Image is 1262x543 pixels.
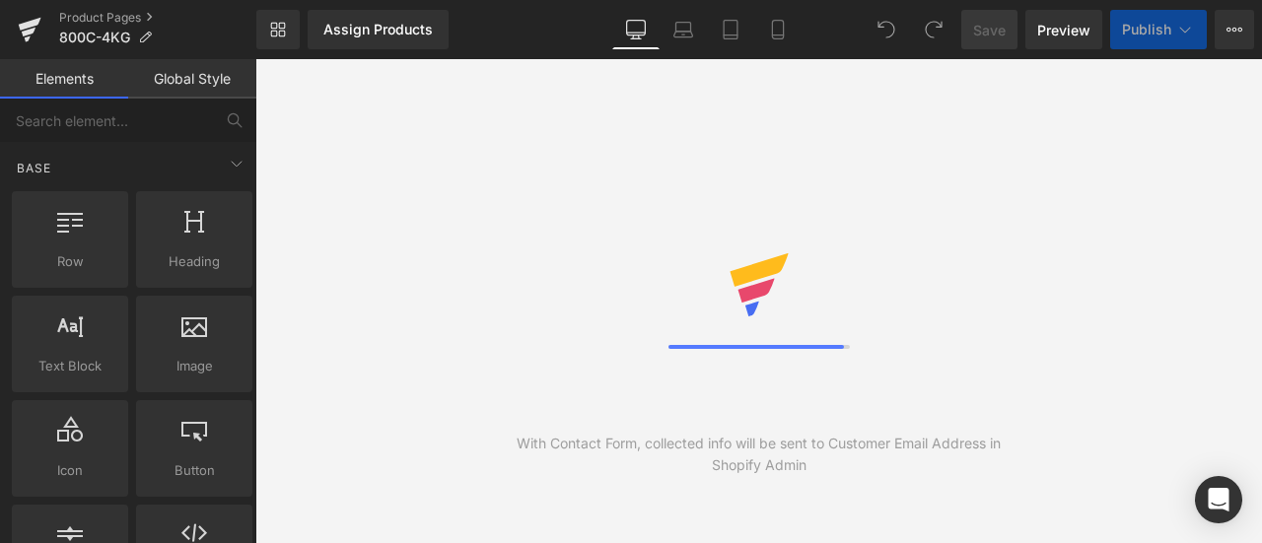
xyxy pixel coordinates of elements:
[707,10,754,49] a: Tablet
[142,460,246,481] span: Button
[59,30,130,45] span: 800C-4KG
[867,10,906,49] button: Undo
[973,20,1006,40] span: Save
[507,433,1011,476] div: With Contact Form, collected info will be sent to Customer Email Address in Shopify Admin
[1025,10,1102,49] a: Preview
[612,10,660,49] a: Desktop
[914,10,953,49] button: Redo
[1037,20,1090,40] span: Preview
[128,59,256,99] a: Global Style
[59,10,256,26] a: Product Pages
[18,356,122,376] span: Text Block
[142,251,246,272] span: Heading
[15,159,53,177] span: Base
[1122,22,1171,37] span: Publish
[323,22,433,37] div: Assign Products
[754,10,802,49] a: Mobile
[18,460,122,481] span: Icon
[142,356,246,376] span: Image
[1110,10,1207,49] button: Publish
[18,251,122,272] span: Row
[1195,476,1242,523] div: Open Intercom Messenger
[1215,10,1254,49] button: More
[660,10,707,49] a: Laptop
[256,10,300,49] a: New Library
